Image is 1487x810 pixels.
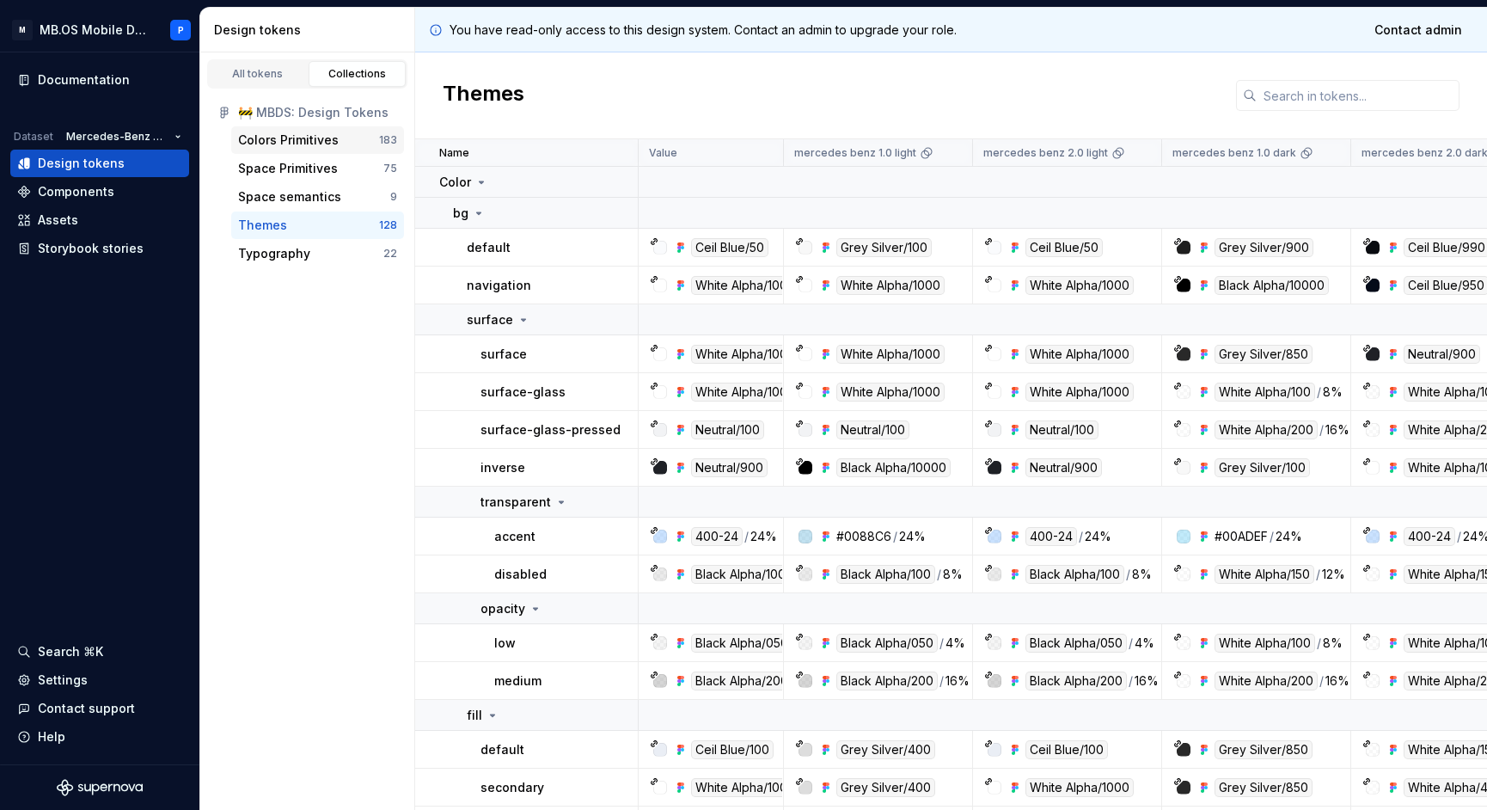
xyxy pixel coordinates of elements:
div: Storybook stories [38,240,144,257]
p: Color [439,174,471,191]
p: bg [453,205,468,222]
p: accent [494,528,535,545]
div: White Alpha/1000 [691,778,799,797]
div: / [1457,527,1461,546]
p: inverse [480,459,525,476]
div: Black Alpha/200 [691,672,792,690]
a: Settings [10,666,189,694]
div: White Alpha/100 [1215,634,1315,653]
div: / [1129,672,1133,690]
div: Black Alpha/050 [691,634,792,653]
div: / [939,634,944,653]
p: low [494,635,516,652]
div: Black Alpha/200 [836,672,938,690]
div: / [1319,672,1324,690]
div: Grey Silver/100 [1215,458,1310,477]
a: Assets [10,206,189,234]
div: P [178,23,184,37]
a: Design tokens [10,150,189,177]
p: You have read-only access to this design system. Contact an admin to upgrade your role. [450,21,957,39]
div: #0088C6 [836,528,891,545]
div: 8% [1323,383,1343,402]
div: Neutral/100 [836,420,909,439]
div: / [1126,565,1130,584]
div: Ceil Blue/100 [1025,740,1108,759]
div: Search ⌘K [38,643,103,660]
div: Neutral/100 [1025,420,1098,439]
div: Colors Primitives [238,132,339,149]
div: Typography [238,245,310,262]
div: 22 [383,247,397,261]
div: Grey Silver/400 [836,778,935,797]
div: / [893,528,897,545]
div: Grey Silver/850 [1215,345,1313,364]
p: mercedes benz 1.0 dark [1172,146,1296,160]
div: 16% [1325,420,1349,439]
div: 8% [1132,565,1152,584]
button: Space Primitives75 [231,155,404,182]
div: Ceil Blue/50 [691,238,768,257]
div: White Alpha/1000 [836,345,945,364]
div: Grey Silver/900 [1215,238,1313,257]
div: Neutral/100 [691,420,764,439]
p: navigation [467,277,531,294]
p: surface-glass-pressed [480,421,621,439]
div: 24% [1085,527,1111,546]
div: / [1079,527,1083,546]
div: White Alpha/1000 [1025,276,1134,295]
div: / [744,527,749,546]
div: Black Alpha/10000 [836,458,951,477]
div: 9 [390,190,397,204]
p: mercedes benz 1.0 light [794,146,916,160]
p: Value [649,146,677,160]
div: / [1270,528,1274,545]
div: Design tokens [214,21,407,39]
div: Black Alpha/100 [1025,565,1124,584]
button: Themes128 [231,212,404,239]
div: White Alpha/200 [1215,672,1318,690]
div: Dataset [14,130,53,144]
div: Black Alpha/050 [836,634,938,653]
p: opacity [480,600,525,617]
div: White Alpha/200 [1215,420,1318,439]
div: 400-24 [1404,527,1455,546]
div: 16% [1135,672,1159,690]
a: Typography22 [231,240,404,267]
div: 4% [945,634,965,653]
div: Ceil Blue/100 [691,740,774,759]
div: White Alpha/150 [1215,565,1314,584]
div: M [12,20,33,40]
svg: Supernova Logo [57,779,143,796]
div: Space semantics [238,188,341,206]
div: Settings [38,672,88,689]
div: Assets [38,212,78,229]
button: Space semantics9 [231,183,404,211]
p: disabled [494,566,547,583]
div: White Alpha/1000 [836,383,945,402]
div: Ceil Blue/50 [1025,238,1103,257]
div: Black Alpha/200 [1025,672,1127,690]
input: Search in tokens... [1257,80,1459,111]
div: 12% [1322,565,1345,584]
div: Grey Silver/400 [836,740,935,759]
div: / [1316,565,1320,584]
div: 16% [1325,672,1349,690]
div: Documentation [38,71,130,89]
button: Colors Primitives183 [231,126,404,154]
div: 400-24 [1025,527,1077,546]
div: Black Alpha/050 [1025,634,1127,653]
div: White Alpha/1000 [691,383,799,402]
div: 🚧 MBDS: Design Tokens [238,104,397,121]
a: Contact admin [1363,15,1473,46]
p: medium [494,672,542,690]
button: Help [10,723,189,751]
div: / [1319,420,1324,439]
div: Grey Silver/100 [836,238,932,257]
p: surface-glass [480,384,566,401]
div: 8% [1323,634,1343,653]
div: White Alpha/1000 [836,276,945,295]
p: fill [467,707,482,724]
